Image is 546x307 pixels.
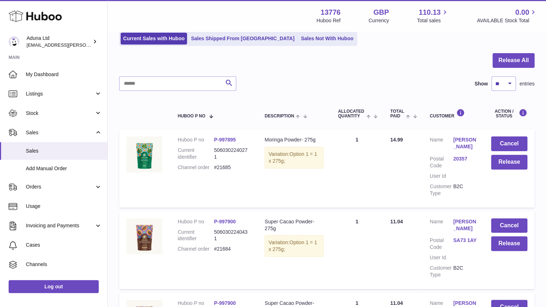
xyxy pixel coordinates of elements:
[26,129,94,136] span: Sales
[491,236,527,251] button: Release
[178,164,214,171] dt: Channel order
[265,114,294,118] span: Description
[214,219,236,224] a: P-997900
[491,218,527,233] button: Cancel
[214,229,250,242] dd: 5060302240431
[214,246,250,252] dd: #21684
[331,211,383,289] td: 1
[419,8,440,17] span: 110.13
[26,242,102,248] span: Cases
[178,218,214,225] dt: Huboo P no
[26,165,102,172] span: Add Manual Order
[269,151,317,164] span: Option 1 = 1 x 275g;
[430,265,453,278] dt: Customer Type
[9,36,19,47] img: deborahe.kamara@aduna.com
[317,17,341,24] div: Huboo Ref
[390,300,403,306] span: 11.04
[430,183,453,197] dt: Customer Type
[214,137,236,143] a: P-997895
[178,114,205,118] span: Huboo P no
[373,8,389,17] strong: GBP
[390,109,404,118] span: Total paid
[430,109,477,118] div: Customer
[430,155,453,169] dt: Postal Code
[491,155,527,169] button: Release
[27,35,91,48] div: Aduna Ltd
[475,80,488,87] label: Show
[417,8,449,24] a: 110.13 Total sales
[26,183,94,190] span: Orders
[178,246,214,252] dt: Channel order
[430,254,453,261] dt: User Id
[188,33,297,45] a: Sales Shipped From [GEOGRAPHIC_DATA]
[515,8,529,17] span: 0.00
[126,218,162,254] img: SUPER-CACAO-POWDER-POUCH-FOP-CHALK.jpg
[178,300,214,307] dt: Huboo P no
[453,237,476,244] a: SA73 1AY
[26,222,94,229] span: Invoicing and Payments
[27,42,182,48] span: [EMAIL_ADDRESS][PERSON_NAME][PERSON_NAME][DOMAIN_NAME]
[453,155,476,162] a: 20357
[269,239,317,252] span: Option 1 = 1 x 275g;
[453,136,476,150] a: [PERSON_NAME]
[178,147,214,161] dt: Current identifier
[298,33,356,45] a: Sales Not With Huboo
[369,17,389,24] div: Currency
[477,17,537,24] span: AVAILABLE Stock Total
[491,136,527,151] button: Cancel
[9,280,99,293] a: Log out
[390,219,403,224] span: 11.04
[453,265,476,278] dd: B2C
[265,218,323,232] div: Super Cacao Powder- 275g
[26,203,102,210] span: Usage
[26,90,94,97] span: Listings
[214,147,250,161] dd: 5060302240271
[265,147,323,168] div: Variation:
[214,300,236,306] a: P-997900
[430,136,453,152] dt: Name
[26,110,94,117] span: Stock
[121,33,187,45] a: Current Sales with Huboo
[491,109,527,118] div: Action / Status
[26,148,102,154] span: Sales
[453,183,476,197] dd: B2C
[265,136,323,143] div: Moringa Powder- 275g
[430,173,453,180] dt: User Id
[493,53,535,68] button: Release All
[126,136,162,172] img: MORINGA-POWDER-POUCH-FOP-CHALK.jpg
[331,129,383,207] td: 1
[26,71,102,78] span: My Dashboard
[390,137,403,143] span: 14.99
[178,136,214,143] dt: Huboo P no
[265,235,323,257] div: Variation:
[26,261,102,268] span: Channels
[477,8,537,24] a: 0.00 AVAILABLE Stock Total
[417,17,449,24] span: Total sales
[321,8,341,17] strong: 13776
[453,218,476,232] a: [PERSON_NAME]
[430,218,453,234] dt: Name
[338,109,364,118] span: ALLOCATED Quantity
[519,80,535,87] span: entries
[214,164,250,171] dd: #21685
[430,237,453,251] dt: Postal Code
[178,229,214,242] dt: Current identifier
